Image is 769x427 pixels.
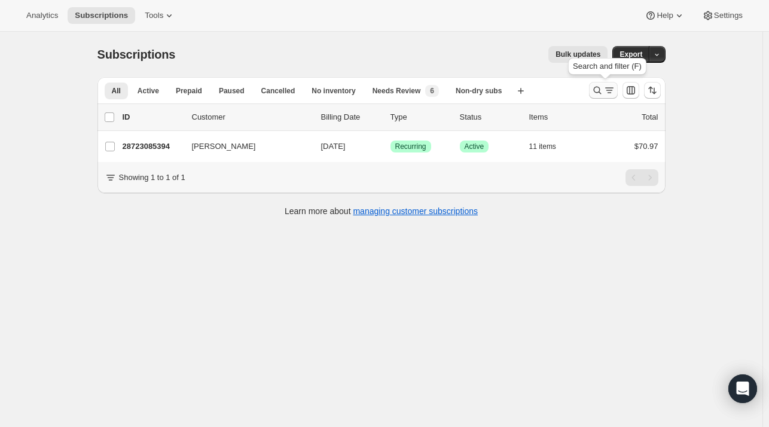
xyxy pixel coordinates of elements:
span: Settings [714,11,743,20]
button: Export [612,46,649,63]
button: Settings [695,7,750,24]
button: [PERSON_NAME] [185,137,304,156]
span: $70.97 [634,142,658,151]
span: 11 items [529,142,556,151]
p: Learn more about [285,205,478,217]
a: managing customer subscriptions [353,206,478,216]
p: Total [642,111,658,123]
span: Active [138,86,159,96]
div: Open Intercom Messenger [728,374,757,403]
span: Help [657,11,673,20]
span: [PERSON_NAME] [192,141,256,152]
button: Sort the results [644,82,661,99]
span: Subscriptions [97,48,176,61]
span: All [112,86,121,96]
button: Tools [138,7,182,24]
button: Analytics [19,7,65,24]
p: Status [460,111,520,123]
span: Recurring [395,142,426,151]
p: Customer [192,111,312,123]
span: Prepaid [176,86,202,96]
p: Showing 1 to 1 of 1 [119,172,185,184]
div: Items [529,111,589,123]
button: Create new view [511,83,530,99]
button: Bulk updates [548,46,608,63]
button: Customize table column order and visibility [622,82,639,99]
div: IDCustomerBilling DateTypeStatusItemsTotal [123,111,658,123]
nav: Pagination [625,169,658,186]
button: Subscriptions [68,7,135,24]
div: 28723085394[PERSON_NAME][DATE]SuccessRecurringSuccessActive11 items$70.97 [123,138,658,155]
p: 28723085394 [123,141,182,152]
span: No inventory [312,86,355,96]
div: Type [390,111,450,123]
span: 6 [430,86,434,96]
span: Cancelled [261,86,295,96]
p: Billing Date [321,111,381,123]
span: Paused [219,86,245,96]
span: Analytics [26,11,58,20]
span: Bulk updates [556,50,600,59]
span: Export [620,50,642,59]
button: Search and filter results [589,82,618,99]
span: Needs Review [373,86,421,96]
p: ID [123,111,182,123]
span: Subscriptions [75,11,128,20]
button: 11 items [529,138,569,155]
span: Non-dry subs [456,86,502,96]
span: Active [465,142,484,151]
span: [DATE] [321,142,346,151]
span: Tools [145,11,163,20]
button: Help [637,7,692,24]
